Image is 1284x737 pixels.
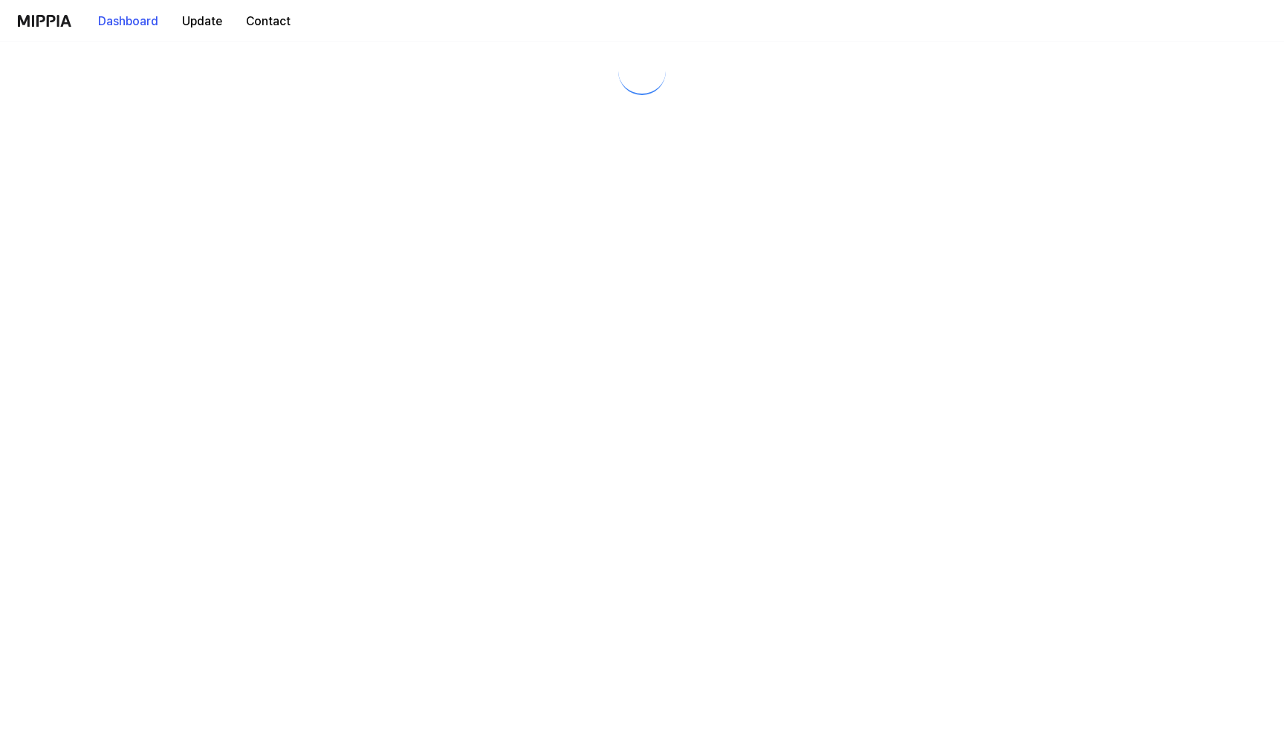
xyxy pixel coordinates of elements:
[234,7,302,36] button: Contact
[86,7,170,36] button: Dashboard
[170,7,234,36] button: Update
[170,1,234,42] a: Update
[18,15,71,27] img: logo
